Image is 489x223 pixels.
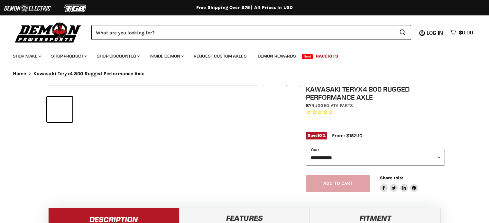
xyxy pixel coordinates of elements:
[318,133,322,138] span: 10
[91,25,411,40] form: Product
[380,175,418,192] aside: Share this:
[91,25,394,40] input: Search
[427,30,443,36] span: Log in
[311,103,353,108] a: Rugged ATV Parts
[447,28,476,37] a: $0.00
[3,2,51,14] img: Demon Electric Logo 2
[8,47,471,63] ul: Main menu
[260,81,296,86] span: Click to expand
[13,71,26,76] a: Home
[302,54,313,59] span: New!
[306,102,445,109] div: by
[253,49,301,63] a: Demon Rewards
[306,132,327,139] span: Save %
[380,175,403,180] span: Share this:
[145,49,188,63] a: Inside Demon
[8,49,45,63] a: Shop Make
[332,133,362,138] span: From: $152.10
[33,71,144,76] span: Kawasaki Teryx4 800 Rugged Performance Axle
[306,85,445,101] h1: Kawasaki Teryx4 800 Rugged Performance Axle
[424,30,447,36] a: Log in
[459,30,473,36] span: $0.00
[306,150,445,165] select: year
[92,49,143,63] a: Shop Discounted
[311,49,343,63] a: Race Kits
[46,49,91,63] a: Shop Product
[13,21,83,44] img: Demon Powersports
[189,49,252,63] a: Request Custom Axles
[51,2,100,14] img: TGB Logo 2
[47,97,72,122] button: Kawasaki Teryx4 800 Rugged Performance Axle thumbnail
[306,109,445,116] span: Rated 0.0 out of 5 stars 0 reviews
[394,25,411,40] button: Search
